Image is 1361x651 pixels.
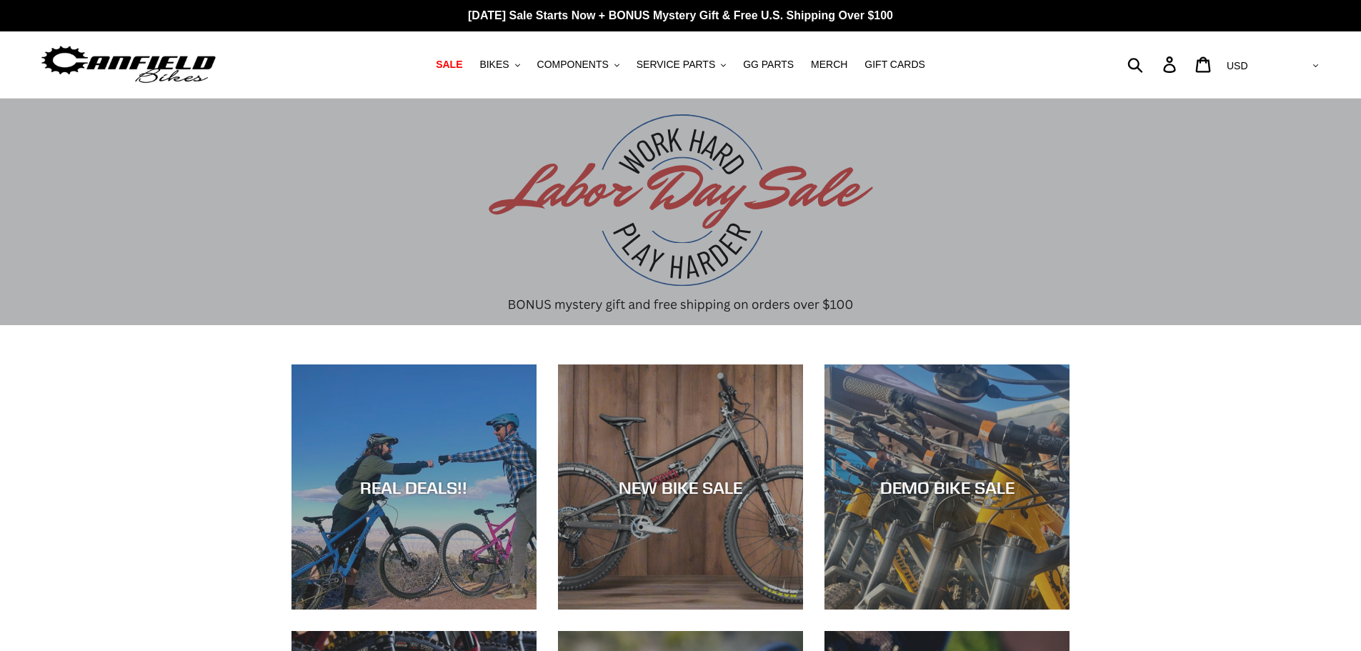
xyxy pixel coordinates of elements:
[824,364,1070,610] a: DEMO BIKE SALE
[558,364,803,610] a: NEW BIKE SALE
[637,59,715,71] span: SERVICE PARTS
[530,55,627,74] button: COMPONENTS
[811,59,847,71] span: MERCH
[864,59,925,71] span: GIFT CARDS
[479,59,509,71] span: BIKES
[291,477,537,497] div: REAL DEALS!!
[824,477,1070,497] div: DEMO BIKE SALE
[743,59,794,71] span: GG PARTS
[629,55,733,74] button: SERVICE PARTS
[436,59,462,71] span: SALE
[39,42,218,87] img: Canfield Bikes
[558,477,803,497] div: NEW BIKE SALE
[472,55,527,74] button: BIKES
[537,59,609,71] span: COMPONENTS
[736,55,801,74] a: GG PARTS
[804,55,854,74] a: MERCH
[429,55,469,74] a: SALE
[1135,49,1172,80] input: Search
[857,55,932,74] a: GIFT CARDS
[291,364,537,610] a: REAL DEALS!!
